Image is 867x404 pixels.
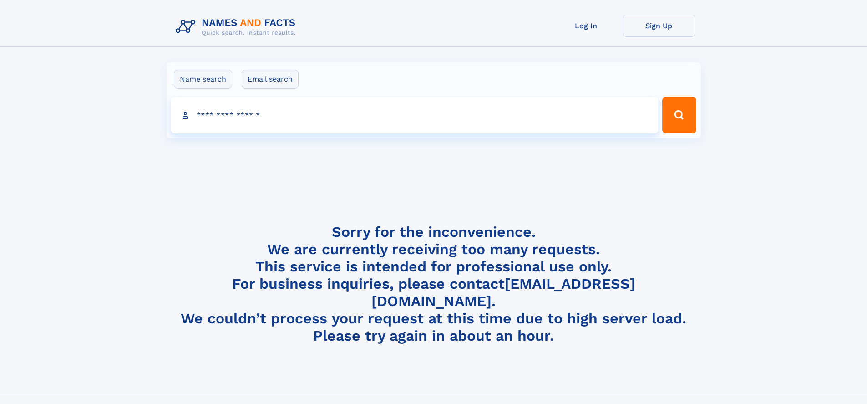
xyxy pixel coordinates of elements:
[623,15,695,37] a: Sign Up
[242,70,299,89] label: Email search
[550,15,623,37] a: Log In
[371,275,635,310] a: [EMAIL_ADDRESS][DOMAIN_NAME]
[171,97,659,133] input: search input
[662,97,696,133] button: Search Button
[172,223,695,345] h4: Sorry for the inconvenience. We are currently receiving too many requests. This service is intend...
[172,15,303,39] img: Logo Names and Facts
[174,70,232,89] label: Name search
